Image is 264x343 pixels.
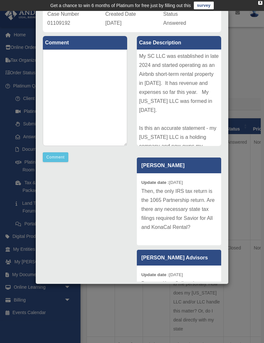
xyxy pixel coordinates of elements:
[141,187,217,232] p: Then, the only IRS tax return is the 1065 Partnership return. Are there any necessary state tax f...
[137,158,221,173] p: [PERSON_NAME]
[105,20,121,26] span: [DATE]
[163,20,186,26] span: Answered
[47,11,79,17] span: Case Number
[258,1,262,5] div: close
[141,272,169,277] b: Update date :
[50,2,191,9] div: Get a chance to win 6 months of Platinum for free just by filling out this
[43,36,127,50] label: Comment
[47,20,70,26] span: 01109192
[105,11,136,17] span: Created Date
[141,272,183,277] small: [DATE]
[137,36,221,50] label: Case Description
[137,50,221,146] div: My SC LLC was established in late 2024 and started operating as an Airbnb short-term rental prope...
[163,11,178,17] span: Status
[141,180,169,185] b: Update date :
[141,180,183,185] small: [DATE]
[194,2,214,9] a: survey
[137,250,221,266] p: [PERSON_NAME] Advisors
[43,152,68,162] button: Comment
